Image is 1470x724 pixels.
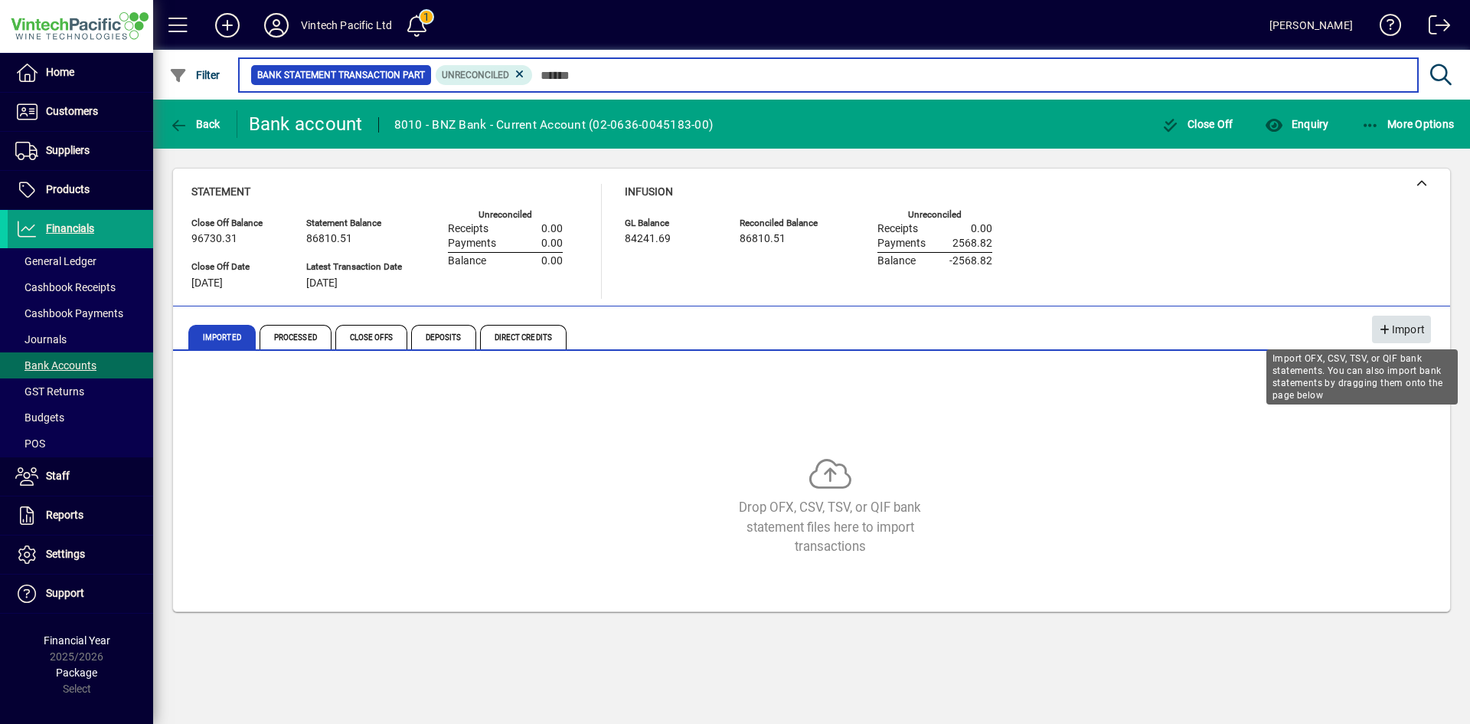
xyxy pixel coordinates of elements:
[191,233,237,245] span: 96730.31
[46,183,90,195] span: Products
[479,210,532,220] label: Unreconciled
[8,431,153,457] a: POS
[165,61,224,89] button: Filter
[15,255,96,267] span: General Ledger
[448,255,486,267] span: Balance
[8,575,153,613] a: Support
[8,378,153,405] a: GST Returns
[46,144,90,156] span: Suppliers
[877,223,918,235] span: Receipts
[188,325,256,349] span: Imported
[1266,349,1458,405] div: Import OFX, CSV, TSV, or QIF bank statements. You can also import bank statements by dragging the...
[249,112,363,136] div: Bank account
[877,255,916,267] span: Balance
[715,498,945,556] div: Drop OFX, CSV, TSV, or QIF bank statement files here to import transactions
[740,218,831,228] span: Reconciled Balance
[1357,110,1459,138] button: More Options
[8,54,153,92] a: Home
[952,238,992,250] span: 2568.82
[541,255,563,267] span: 0.00
[191,218,283,228] span: Close Off Balance
[1161,118,1233,130] span: Close Off
[8,300,153,326] a: Cashbook Payments
[8,93,153,131] a: Customers
[335,325,407,349] span: Close Offs
[46,509,83,521] span: Reports
[949,255,992,267] span: -2568.82
[153,110,237,138] app-page-header-button: Back
[306,262,402,272] span: Latest Transaction Date
[15,281,116,293] span: Cashbook Receipts
[165,110,224,138] button: Back
[1372,316,1431,343] button: Import
[877,238,926,250] span: Payments
[203,11,252,39] button: Add
[46,470,70,482] span: Staff
[394,113,714,137] div: 8010 - BNZ Bank - Current Account (02-0636-0045183-00)
[411,325,476,349] span: Deposits
[46,222,94,234] span: Financials
[436,65,533,85] mat-chip: Reconciliation Status: Unreconciled
[1265,118,1328,130] span: Enquiry
[448,223,488,235] span: Receipts
[625,233,671,245] span: 84241.69
[15,307,123,319] span: Cashbook Payments
[15,359,96,372] span: Bank Accounts
[8,536,153,574] a: Settings
[541,223,563,235] span: 0.00
[15,333,67,346] span: Journals
[480,325,567,349] span: Direct Credits
[1417,3,1451,53] a: Logout
[8,171,153,209] a: Products
[46,587,84,599] span: Support
[8,132,153,170] a: Suppliers
[169,69,220,81] span: Filter
[15,437,45,450] span: POS
[15,385,84,398] span: GST Returns
[56,667,97,679] span: Package
[442,70,509,80] span: Unreconciled
[15,411,64,424] span: Budgets
[625,218,717,228] span: GL Balance
[252,11,301,39] button: Profile
[8,326,153,352] a: Journals
[46,105,98,117] span: Customers
[8,405,153,431] a: Budgets
[1158,110,1237,138] button: Close Off
[8,352,153,378] a: Bank Accounts
[169,118,220,130] span: Back
[1261,110,1332,138] button: Enquiry
[1368,3,1402,53] a: Knowledge Base
[191,277,223,290] span: [DATE]
[44,634,110,647] span: Financial Year
[257,67,425,83] span: Bank Statement Transaction Part
[306,218,402,228] span: Statement Balance
[8,248,153,274] a: General Ledger
[1361,118,1455,130] span: More Options
[1378,317,1425,342] span: Import
[971,223,992,235] span: 0.00
[8,274,153,300] a: Cashbook Receipts
[740,233,786,245] span: 86810.51
[301,13,392,38] div: Vintech Pacific Ltd
[260,325,332,349] span: Processed
[46,66,74,78] span: Home
[8,496,153,535] a: Reports
[541,238,563,250] span: 0.00
[306,233,352,245] span: 86810.51
[46,548,85,560] span: Settings
[8,457,153,496] a: Staff
[908,210,962,220] label: Unreconciled
[1269,13,1353,38] div: [PERSON_NAME]
[448,238,496,250] span: Payments
[306,277,338,290] span: [DATE]
[191,262,283,272] span: Close Off Date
